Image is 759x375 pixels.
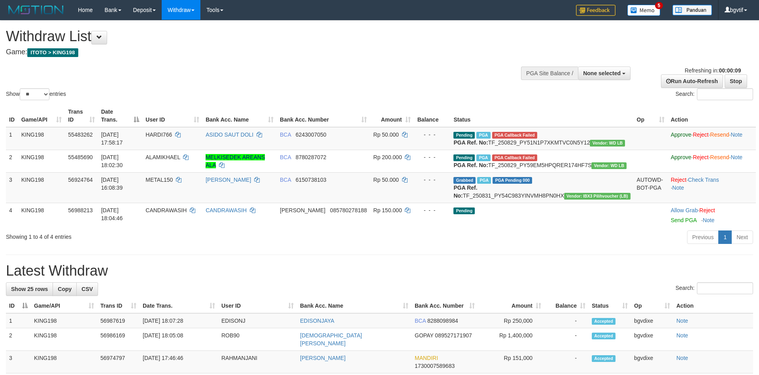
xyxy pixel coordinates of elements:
[668,172,756,203] td: · ·
[710,154,729,160] a: Resend
[6,203,18,227] td: 4
[478,351,544,373] td: Rp 151,000
[280,177,291,183] span: BCA
[589,299,631,313] th: Status: activate to sort column ascending
[202,105,277,127] th: Bank Acc. Name: activate to sort column ascending
[18,105,65,127] th: Game/API: activate to sort column ascending
[544,351,589,373] td: -
[6,48,498,56] h4: Game:
[6,88,66,100] label: Show entries
[661,74,723,88] a: Run Auto-Refresh
[453,154,475,161] span: Pending
[76,282,98,296] a: CSV
[218,328,297,351] td: ROB90
[592,355,616,362] span: Accepted
[280,154,291,160] span: BCA
[676,282,753,294] label: Search:
[631,351,673,373] td: bgvdixe
[6,29,498,44] h1: Withdraw List
[671,177,687,183] a: Reject
[477,177,491,184] span: Marked by bgvdixe
[591,162,627,169] span: Vendor URL: https://dashboard.q2checkout.com/secure
[6,263,753,279] h1: Latest Withdraw
[710,131,729,138] a: Resend
[564,193,631,200] span: Vendor URL: https://dashboard.q2checkout.com/secure
[11,286,48,292] span: Show 25 rows
[453,162,488,168] b: PGA Ref. No:
[676,318,688,324] a: Note
[414,105,451,127] th: Balance
[81,286,93,292] span: CSV
[53,282,77,296] a: Copy
[6,150,18,172] td: 2
[417,176,447,184] div: - - -
[6,105,18,127] th: ID
[97,313,140,328] td: 56987619
[634,172,668,203] td: AUTOWD-BOT-PGA
[142,105,202,127] th: User ID: activate to sort column ascending
[373,154,402,160] span: Rp 200.000
[6,230,310,241] div: Showing 1 to 4 of 4 entries
[627,5,661,16] img: Button%20Memo.svg
[27,48,78,57] span: ITOTO > KING198
[417,131,447,139] div: - - -
[218,313,297,328] td: EDISONJ
[330,207,367,213] span: Copy 085780278188 to clipboard
[415,318,426,324] span: BCA
[578,67,631,80] button: None selected
[453,132,475,139] span: Pending
[592,333,616,339] span: Accepted
[476,132,490,139] span: Marked by bgvdixe
[218,351,297,373] td: RAHMANJANI
[668,150,756,172] td: · · ·
[31,313,97,328] td: KING198
[576,5,616,16] img: Feedback.jpg
[718,230,732,244] a: 1
[6,172,18,203] td: 3
[415,332,433,339] span: GOPAY
[671,207,698,213] a: Allow Grab
[370,105,413,127] th: Amount: activate to sort column ascending
[296,154,327,160] span: Copy 8780287072 to clipboard
[671,217,697,223] a: Send PGA
[296,177,327,183] span: Copy 6150738103 to clipboard
[296,131,327,138] span: Copy 6243007050 to clipboard
[373,207,402,213] span: Rp 150.000
[544,299,589,313] th: Balance: activate to sort column ascending
[703,217,715,223] a: Note
[6,313,31,328] td: 1
[18,150,65,172] td: KING198
[101,154,123,168] span: [DATE] 18:02:30
[417,153,447,161] div: - - -
[731,154,742,160] a: Note
[300,318,334,324] a: EDISONJAYA
[687,230,719,244] a: Previous
[140,328,218,351] td: [DATE] 18:05:08
[68,207,93,213] span: 56988213
[719,67,741,74] strong: 00:00:09
[697,282,753,294] input: Search:
[478,299,544,313] th: Amount: activate to sort column ascending
[450,105,633,127] th: Status
[631,328,673,351] td: bgvdixe
[583,70,621,76] span: None selected
[492,154,537,161] span: PGA Error
[693,154,709,160] a: Reject
[373,177,399,183] span: Rp 50.000
[140,299,218,313] th: Date Trans.: activate to sort column ascending
[6,4,66,16] img: MOTION_logo.png
[297,299,412,313] th: Bank Acc. Name: activate to sort column ascending
[668,105,756,127] th: Action
[673,299,753,313] th: Action
[492,132,537,139] span: PGA Error
[671,154,691,160] a: Approve
[101,207,123,221] span: [DATE] 18:04:46
[6,127,18,150] td: 1
[6,282,53,296] a: Show 25 rows
[68,177,93,183] span: 56924764
[427,318,458,324] span: Copy 8288098984 to clipboard
[693,131,709,138] a: Reject
[412,299,478,313] th: Bank Acc. Number: activate to sort column ascending
[544,328,589,351] td: -
[206,177,251,183] a: [PERSON_NAME]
